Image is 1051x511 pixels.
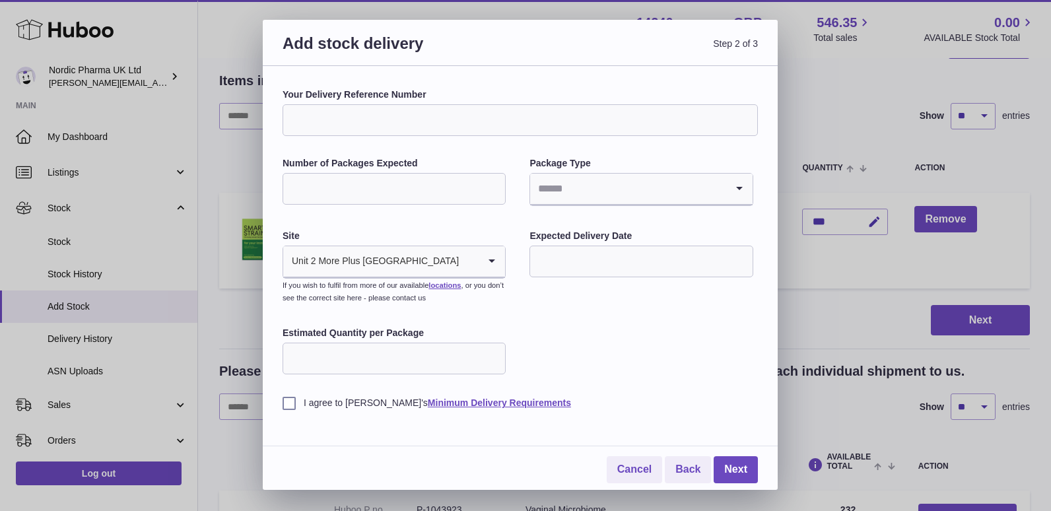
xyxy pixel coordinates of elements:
[530,174,726,204] input: Search for option
[607,456,662,483] a: Cancel
[283,88,758,101] label: Your Delivery Reference Number
[283,246,459,277] span: Unit 2 More Plus [GEOGRAPHIC_DATA]
[428,397,571,408] a: Minimum Delivery Requirements
[283,327,506,339] label: Estimated Quantity per Package
[428,281,461,289] a: locations
[283,397,758,409] label: I agree to [PERSON_NAME]'s
[714,456,758,483] a: Next
[283,157,506,170] label: Number of Packages Expected
[529,230,753,242] label: Expected Delivery Date
[529,157,753,170] label: Package Type
[283,246,505,278] div: Search for option
[459,246,479,277] input: Search for option
[665,456,711,483] a: Back
[530,174,752,205] div: Search for option
[283,230,506,242] label: Site
[283,281,504,302] small: If you wish to fulfil from more of our available , or you don’t see the correct site here - pleas...
[283,33,520,69] h3: Add stock delivery
[520,33,758,69] span: Step 2 of 3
